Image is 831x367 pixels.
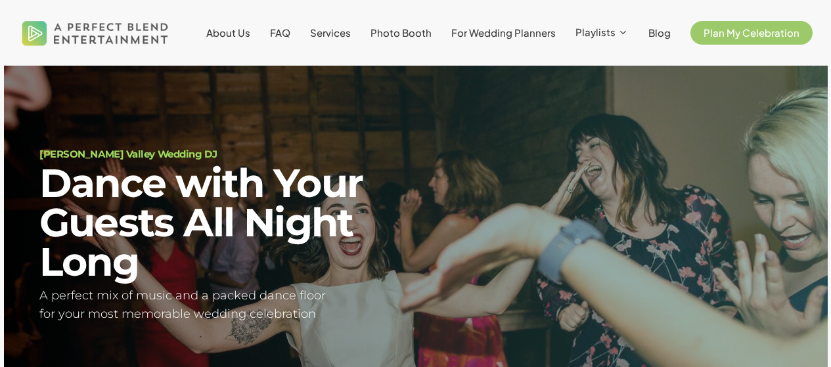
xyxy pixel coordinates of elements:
[575,27,629,39] a: Playlists
[206,28,250,38] a: About Us
[575,26,616,38] span: Playlists
[451,26,556,39] span: For Wedding Planners
[704,26,799,39] span: Plan My Celebration
[39,149,399,159] h1: [PERSON_NAME] Valley Wedding DJ
[206,26,250,39] span: About Us
[39,286,399,324] h5: A perfect mix of music and a packed dance floor for your most memorable wedding celebration
[310,28,351,38] a: Services
[310,26,351,39] span: Services
[690,28,813,38] a: Plan My Celebration
[270,26,290,39] span: FAQ
[270,28,290,38] a: FAQ
[648,28,671,38] a: Blog
[648,26,671,39] span: Blog
[18,9,172,56] img: A Perfect Blend Entertainment
[39,163,399,282] h2: Dance with Your Guests All Night Long
[371,28,432,38] a: Photo Booth
[371,26,432,39] span: Photo Booth
[451,28,556,38] a: For Wedding Planners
